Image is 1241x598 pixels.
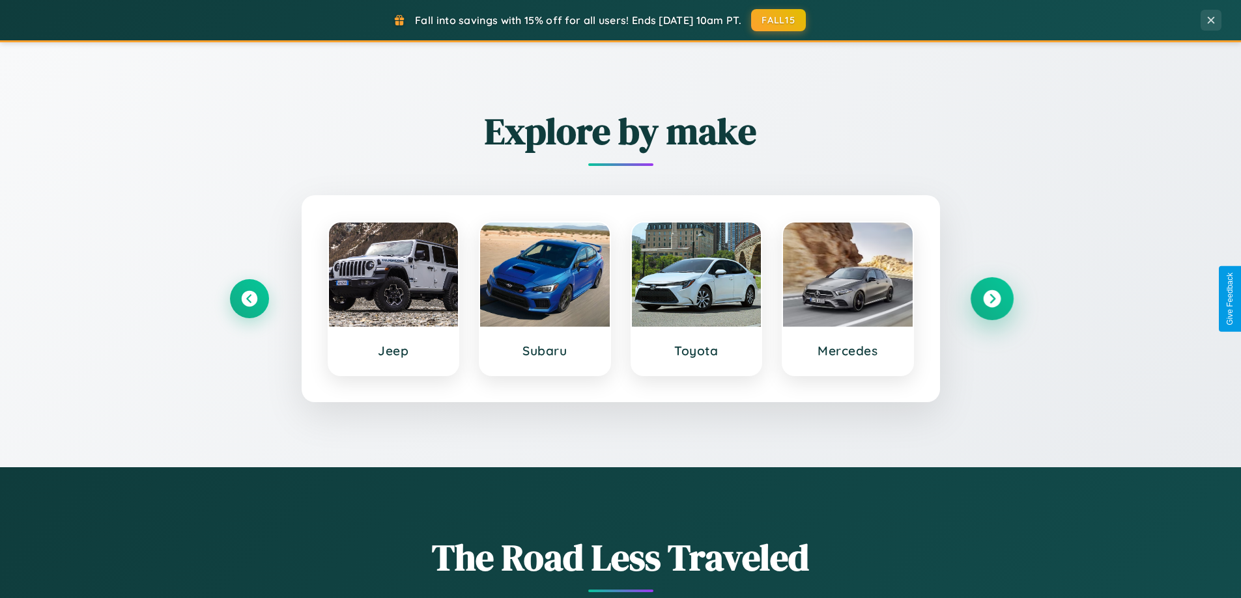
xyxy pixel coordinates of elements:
[230,106,1012,156] h2: Explore by make
[796,343,900,359] h3: Mercedes
[415,14,741,27] span: Fall into savings with 15% off for all users! Ends [DATE] 10am PT.
[230,532,1012,582] h1: The Road Less Traveled
[645,343,749,359] h3: Toyota
[1225,273,1234,325] div: Give Feedback
[493,343,597,359] h3: Subaru
[751,9,806,31] button: FALL15
[342,343,446,359] h3: Jeep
